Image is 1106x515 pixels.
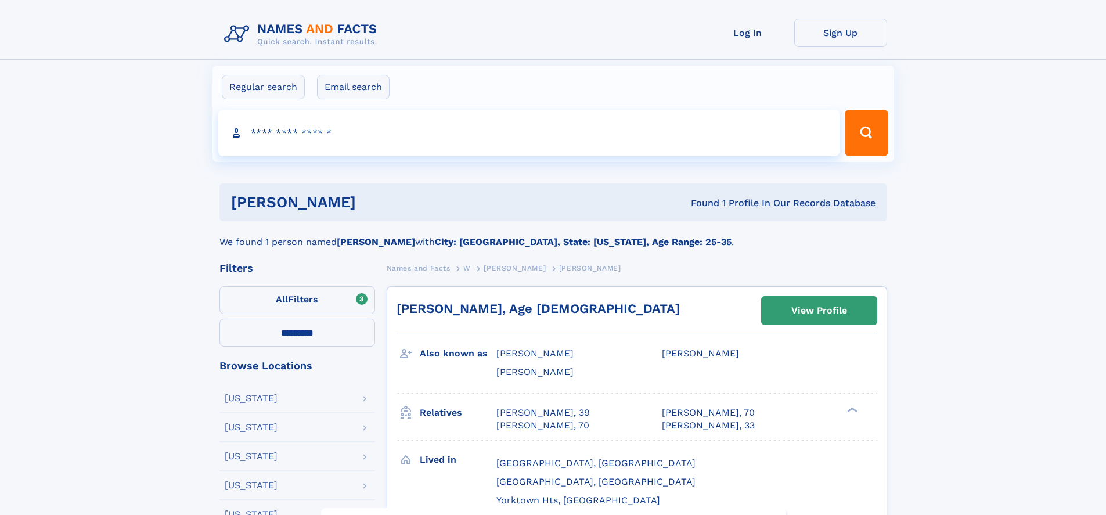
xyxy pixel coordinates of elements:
[225,452,278,461] div: [US_STATE]
[225,481,278,490] div: [US_STATE]
[219,286,375,314] label: Filters
[701,19,794,47] a: Log In
[496,348,574,359] span: [PERSON_NAME]
[496,458,696,469] span: [GEOGRAPHIC_DATA], [GEOGRAPHIC_DATA]
[463,261,471,275] a: W
[218,110,840,156] input: search input
[845,110,888,156] button: Search Button
[662,348,739,359] span: [PERSON_NAME]
[463,264,471,272] span: W
[435,236,732,247] b: City: [GEOGRAPHIC_DATA], State: [US_STATE], Age Range: 25-35
[794,19,887,47] a: Sign Up
[222,75,305,99] label: Regular search
[219,221,887,249] div: We found 1 person named with .
[662,406,755,419] a: [PERSON_NAME], 70
[420,403,496,423] h3: Relatives
[559,264,621,272] span: [PERSON_NAME]
[387,261,451,275] a: Names and Facts
[523,197,876,210] div: Found 1 Profile In Our Records Database
[762,297,877,325] a: View Profile
[219,19,387,50] img: Logo Names and Facts
[496,476,696,487] span: [GEOGRAPHIC_DATA], [GEOGRAPHIC_DATA]
[337,236,415,247] b: [PERSON_NAME]
[420,450,496,470] h3: Lived in
[496,419,589,432] a: [PERSON_NAME], 70
[231,195,524,210] h1: [PERSON_NAME]
[496,406,590,419] a: [PERSON_NAME], 39
[225,423,278,432] div: [US_STATE]
[276,294,288,305] span: All
[225,394,278,403] div: [US_STATE]
[496,495,660,506] span: Yorktown Hts, [GEOGRAPHIC_DATA]
[219,361,375,371] div: Browse Locations
[484,264,546,272] span: [PERSON_NAME]
[791,297,847,324] div: View Profile
[420,344,496,363] h3: Also known as
[496,366,574,377] span: [PERSON_NAME]
[317,75,390,99] label: Email search
[844,406,858,413] div: ❯
[219,263,375,273] div: Filters
[484,261,546,275] a: [PERSON_NAME]
[397,301,680,316] a: [PERSON_NAME], Age [DEMOGRAPHIC_DATA]
[662,419,755,432] a: [PERSON_NAME], 33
